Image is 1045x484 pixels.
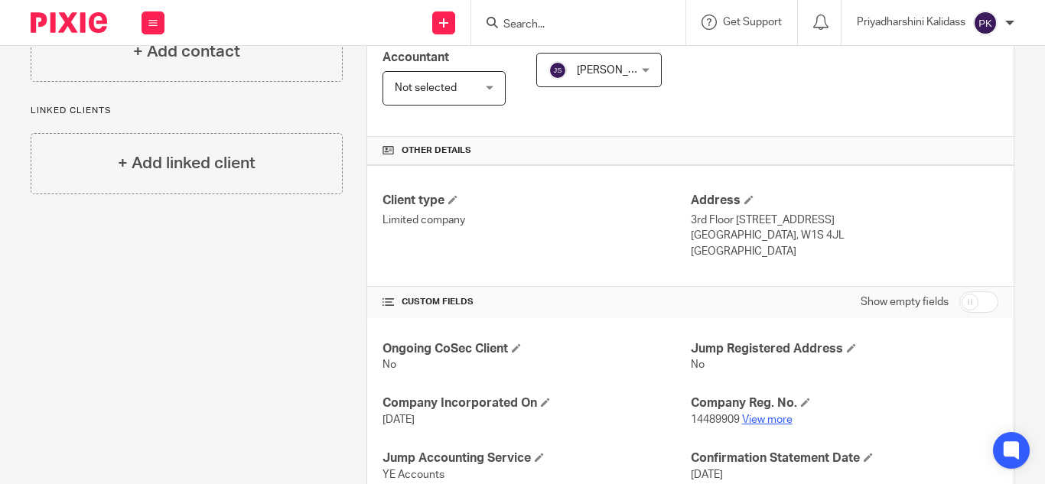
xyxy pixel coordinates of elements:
p: [GEOGRAPHIC_DATA] [691,244,998,259]
h4: + Add contact [133,40,240,63]
img: svg%3E [973,11,998,35]
input: Search [502,18,640,32]
h4: Address [691,193,998,209]
span: [DATE] [383,414,415,425]
p: Linked clients [31,105,343,117]
span: Not selected [395,83,457,93]
img: svg%3E [549,61,567,80]
h4: Confirmation Statement Date [691,450,998,466]
a: View more [742,414,793,425]
span: Other details [402,145,471,157]
span: No [691,359,705,370]
p: [GEOGRAPHIC_DATA], W1S 4JL [691,228,998,243]
span: Get Support [723,17,782,28]
p: 3rd Floor [STREET_ADDRESS] [691,213,998,228]
h4: Ongoing CoSec Client [383,341,690,357]
h4: Jump Registered Address [691,341,998,357]
span: 14489909 [691,414,740,425]
p: Limited company [383,213,690,228]
span: [DATE] [691,469,723,480]
img: Pixie [31,12,107,33]
span: No [383,359,396,370]
h4: + Add linked client [118,151,256,175]
span: YE Accounts [383,469,444,480]
h4: Jump Accounting Service [383,450,690,466]
h4: Company Reg. No. [691,395,998,411]
h4: Company Incorporated On [383,395,690,411]
span: [PERSON_NAME] [577,65,661,76]
h4: Client type [383,193,690,209]
p: Priyadharshini Kalidass [857,15,965,30]
h4: CUSTOM FIELDS [383,296,690,308]
label: Show empty fields [861,294,949,310]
